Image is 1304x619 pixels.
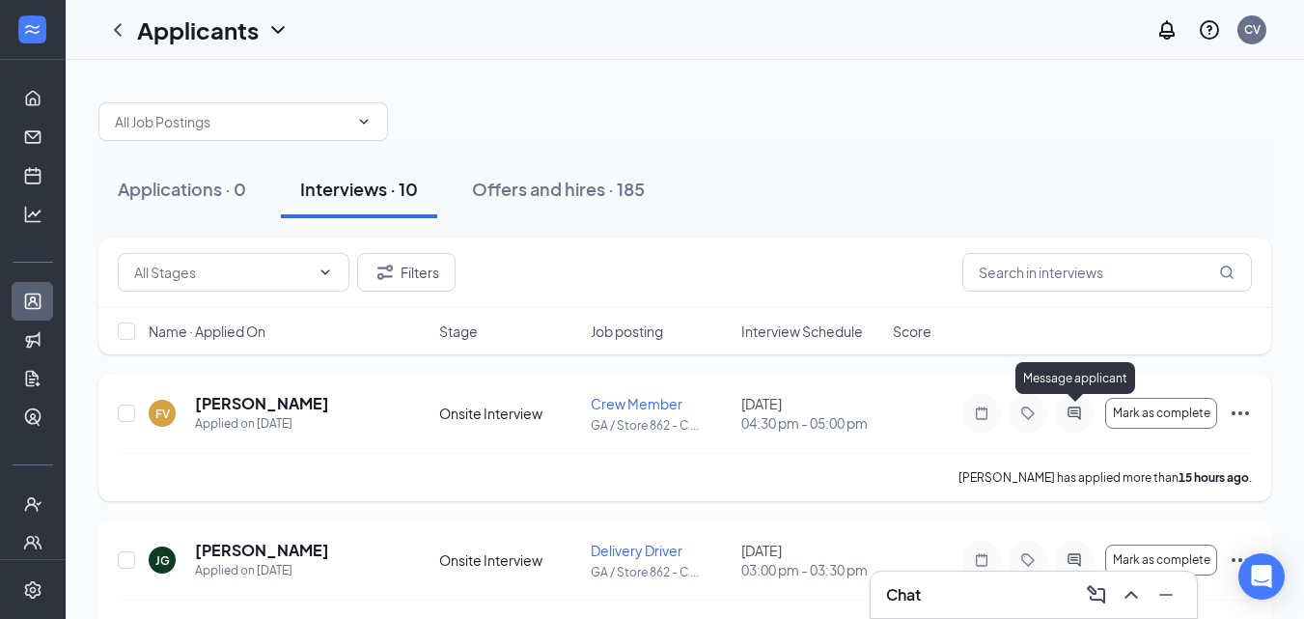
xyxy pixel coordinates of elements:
div: Onsite Interview [439,550,579,570]
span: Mark as complete [1113,407,1210,420]
p: GA / Store 862 - C ... [591,417,731,434]
button: Filter Filters [357,253,456,292]
div: CV [1244,21,1261,38]
button: Minimize [1151,579,1181,610]
div: [DATE] [741,394,881,433]
span: 04:30 pm - 05:00 pm [741,413,881,433]
span: Score [893,322,931,341]
svg: ChevronDown [318,265,333,280]
svg: MagnifyingGlass [1219,265,1235,280]
div: FV [155,406,170,422]
svg: ChevronLeft [106,18,129,42]
input: All Job Postings [115,111,348,132]
h1: Applicants [137,14,259,46]
svg: Note [970,552,993,568]
span: Delivery Driver [591,542,682,559]
button: ComposeMessage [1081,579,1112,610]
div: Offers and hires · 185 [472,177,645,201]
svg: Filter [374,261,397,284]
div: Onsite Interview [439,404,579,423]
span: Name · Applied On [149,322,265,341]
div: Applied on [DATE] [195,561,329,580]
button: Mark as complete [1105,398,1217,429]
svg: Tag [1016,552,1040,568]
div: JG [155,552,170,569]
div: [DATE] [741,541,881,579]
span: 03:00 pm - 03:30 pm [741,560,881,579]
div: Applications · 0 [118,177,246,201]
svg: Minimize [1154,583,1178,606]
svg: Ellipses [1229,402,1252,425]
svg: ComposeMessage [1085,583,1108,606]
span: Mark as complete [1113,553,1210,567]
div: Message applicant [1015,362,1135,394]
svg: UserCheck [23,494,42,514]
span: Job posting [591,322,663,341]
svg: ActiveChat [1063,552,1086,568]
p: GA / Store 862 - C ... [591,564,731,580]
svg: Settings [23,580,42,600]
h5: [PERSON_NAME] [195,393,329,414]
svg: ChevronDown [266,18,290,42]
svg: Note [970,406,993,421]
svg: Tag [1016,406,1040,421]
div: Interviews · 10 [300,177,418,201]
b: 15 hours ago [1179,470,1249,485]
input: All Stages [134,262,310,283]
svg: WorkstreamLogo [22,19,42,39]
div: Applied on [DATE] [195,414,329,434]
h5: [PERSON_NAME] [195,540,329,561]
svg: ChevronDown [356,114,372,129]
svg: Notifications [1155,18,1179,42]
div: Open Intercom Messenger [1238,553,1285,600]
span: Stage [439,322,478,341]
button: Mark as complete [1105,545,1217,576]
span: Interview Schedule [741,322,863,341]
svg: QuestionInfo [1198,18,1221,42]
span: Crew Member [591,395,682,412]
svg: Ellipses [1229,549,1252,572]
input: Search in interviews [962,253,1252,292]
p: [PERSON_NAME] has applied more than . [958,469,1252,486]
button: ChevronUp [1116,579,1147,610]
svg: ChevronUp [1120,583,1143,606]
h3: Chat [886,584,921,605]
svg: Analysis [23,205,42,224]
svg: ActiveChat [1063,406,1086,421]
